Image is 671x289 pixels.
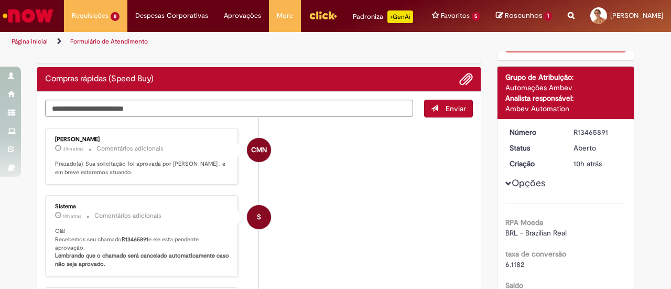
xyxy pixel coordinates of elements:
[459,72,473,86] button: Adicionar anexos
[573,158,622,169] div: 31/08/2025 23:51:12
[247,138,271,162] div: Caio Marcio Nunes De Souza
[224,10,261,21] span: Aprovações
[505,10,543,20] span: Rascunhos
[45,74,154,84] h2: Compras rápidas (Speed Buy) Histórico de tíquete
[8,32,439,51] ul: Trilhas de página
[573,159,602,168] span: 10h atrás
[502,158,566,169] dt: Criação
[544,12,552,21] span: 1
[502,143,566,153] dt: Status
[63,213,81,219] time: 31/08/2025 23:51:25
[55,204,230,210] div: Sistema
[12,37,48,46] a: Página inicial
[502,127,566,137] dt: Número
[505,228,567,238] span: BRL - Brazilian Real
[55,252,231,268] b: Lembrando que o chamado será cancelado automaticamente caso não seja aprovado.
[353,10,413,23] div: Padroniza
[441,10,470,21] span: Favoritos
[72,10,109,21] span: Requisições
[63,146,83,152] span: 39m atrás
[63,146,83,152] time: 01/09/2025 09:32:38
[505,82,626,93] div: Automações Ambev
[472,12,481,21] span: 5
[55,227,230,269] p: Olá! Recebemos seu chamado e ele esta pendente aprovação.
[251,137,267,163] span: CMN
[424,100,473,117] button: Enviar
[111,12,120,21] span: 8
[505,72,626,82] div: Grupo de Atribuição:
[446,104,466,113] span: Enviar
[496,11,552,21] a: Rascunhos
[505,249,566,259] b: taxa de conversão
[45,100,413,117] textarea: Digite sua mensagem aqui...
[505,103,626,114] div: Ambev Automation
[505,260,524,269] span: 6.1182
[70,37,148,46] a: Formulário de Atendimento
[63,213,81,219] span: 10h atrás
[387,10,413,23] p: +GenAi
[277,10,293,21] span: More
[94,211,161,220] small: Comentários adicionais
[1,5,55,26] img: ServiceNow
[610,11,663,20] span: [PERSON_NAME]
[505,218,543,227] b: RPA Moeda
[96,144,164,153] small: Comentários adicionais
[309,7,337,23] img: click_logo_yellow_360x200.png
[573,159,602,168] time: 31/08/2025 23:51:12
[573,143,622,153] div: Aberto
[122,236,148,243] b: R13465891
[573,127,622,137] div: R13465891
[505,93,626,103] div: Analista responsável:
[55,160,230,176] p: Prezado(a), Sua solicitação foi aprovada por [PERSON_NAME] , e em breve estaremos atuando.
[257,205,261,230] span: S
[55,136,230,143] div: [PERSON_NAME]
[247,205,271,229] div: System
[135,10,208,21] span: Despesas Corporativas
